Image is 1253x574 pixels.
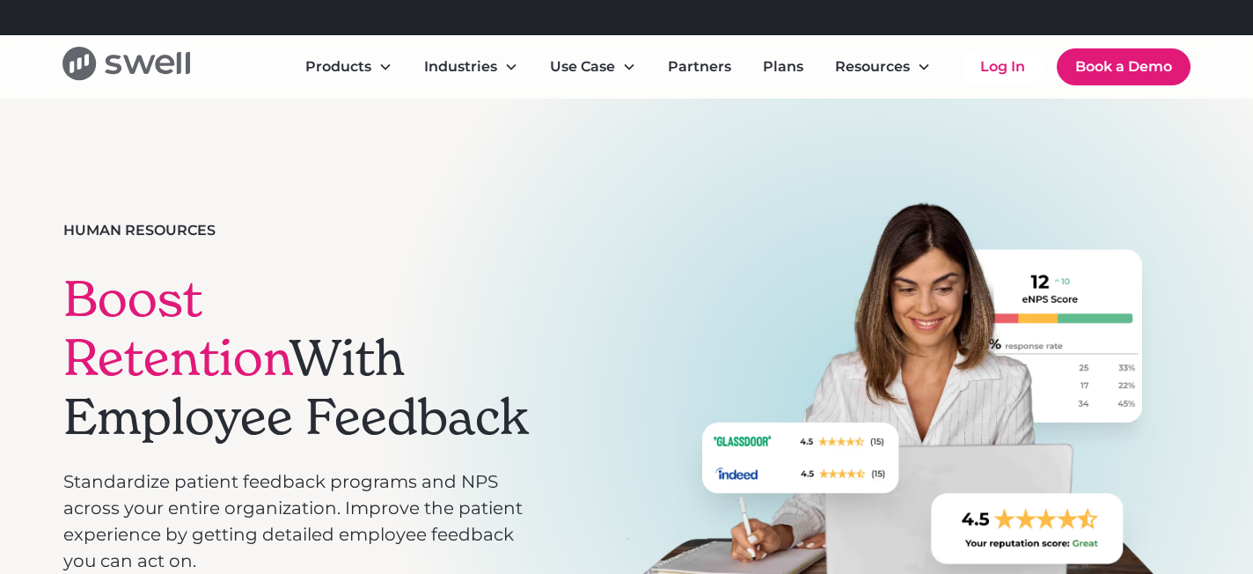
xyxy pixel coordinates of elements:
[424,56,497,77] div: Industries
[835,56,910,77] div: Resources
[749,49,817,85] a: Plans
[536,49,650,85] div: Use Case
[410,49,532,85] div: Industries
[63,468,537,574] p: Standardize patient feedback programs and NPS across your entire organization. Improve the patien...
[654,49,745,85] a: Partners
[62,47,190,86] a: home
[291,49,407,85] div: Products
[63,220,216,241] div: Human Resources
[821,49,945,85] div: Resources
[963,49,1043,85] a: Log In
[550,56,615,77] div: Use Case
[63,268,289,389] span: Boost Retention
[305,56,371,77] div: Products
[1057,48,1191,85] a: Book a Demo
[63,269,537,447] h1: With Employee Feedback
